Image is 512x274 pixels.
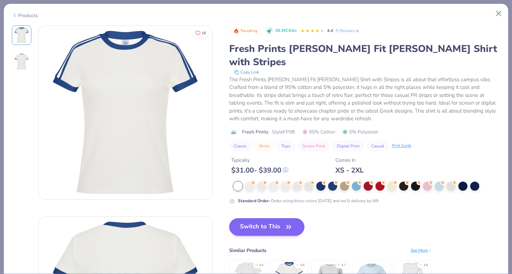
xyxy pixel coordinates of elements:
[335,166,364,175] div: XS - 2XL
[424,263,428,268] div: 4.8
[229,42,501,69] div: Fresh Prints [PERSON_NAME] Fit [PERSON_NAME] Shirt with Stripes
[411,247,432,253] div: See More
[255,141,274,151] button: Shirts
[327,28,333,33] span: 4.4
[229,247,266,254] div: Similar Products
[238,198,379,204] div: Order using these colors [DATE] and we’ll delivery by 9/9.
[277,141,295,151] button: Tops
[202,31,206,35] span: 16
[302,128,335,136] span: 95% Cotton
[419,263,422,266] div: ★
[12,12,38,19] div: Products
[229,141,251,151] button: Classic
[392,143,411,149] div: Print Guide
[238,198,270,204] strong: Standard Order :
[13,53,30,70] img: Back
[367,141,388,151] button: Casual
[336,28,360,34] a: 5 Reviews
[231,166,288,175] div: $ 31.00 - $ 39.00
[255,263,258,266] div: ★
[341,263,346,268] div: 4.7
[259,263,263,268] div: 4.4
[192,28,209,38] button: Like
[298,141,329,151] button: Screen Print
[13,27,30,44] img: Front
[232,69,261,76] button: copy to clipboard
[229,218,305,236] button: Switch to This
[275,28,296,34] span: 28.3K Clicks
[335,157,364,164] div: Comes In
[296,263,299,266] div: ★
[272,128,295,136] span: Style FP98
[300,263,304,268] div: 4.6
[39,26,212,199] img: Front
[233,28,239,34] img: Trending sort
[240,29,257,33] span: Trending
[301,25,324,37] div: 4.4 Stars
[230,26,261,36] button: Badge Button
[492,7,505,20] button: Close
[229,129,239,135] img: brand logo
[333,141,364,151] button: Digital Print
[342,128,378,136] span: 5% Polyester
[231,157,288,164] div: Typically
[337,263,340,266] div: ★
[229,76,501,123] div: The Fresh Prints [PERSON_NAME] Fit [PERSON_NAME] Shirt with Stripes is all about that effortless ...
[242,128,269,136] span: Fresh Prints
